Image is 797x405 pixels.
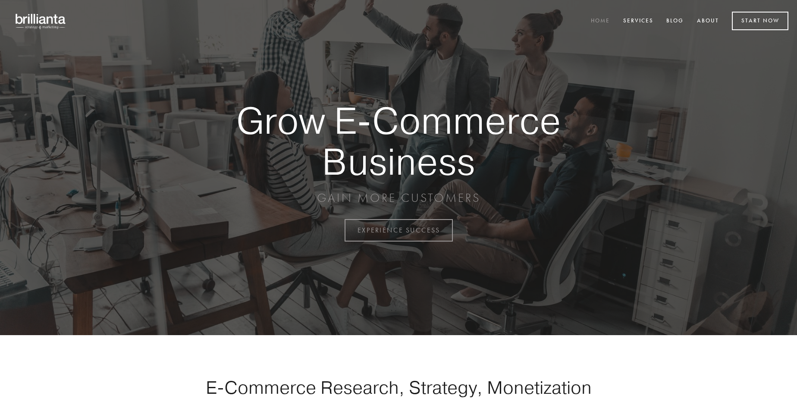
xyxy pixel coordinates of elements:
strong: Grow E-Commerce Business [206,100,591,182]
a: Services [618,14,659,28]
a: Blog [661,14,689,28]
a: Home [585,14,615,28]
a: About [691,14,725,28]
p: GAIN MORE CUSTOMERS [206,190,591,206]
a: EXPERIENCE SUCCESS [345,219,453,242]
h1: E-Commerce Research, Strategy, Monetization [179,377,618,398]
a: Start Now [732,12,788,30]
img: brillianta - research, strategy, marketing [9,9,73,34]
